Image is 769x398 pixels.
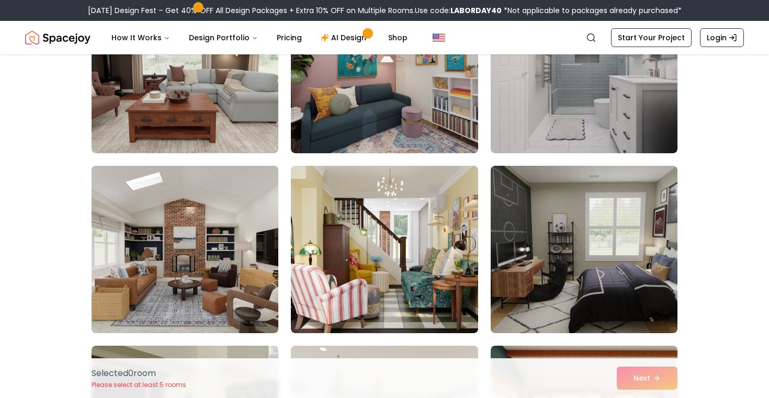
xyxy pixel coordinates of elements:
[502,5,682,16] span: *Not applicable to packages already purchased*
[92,381,186,389] p: Please select at least 5 rooms
[450,5,502,16] b: LABORDAY40
[87,162,283,337] img: Room room-10
[103,27,416,48] nav: Main
[268,27,310,48] a: Pricing
[103,27,178,48] button: How It Works
[25,21,744,54] nav: Global
[25,27,91,48] img: Spacejoy Logo
[291,166,478,333] img: Room room-11
[88,5,682,16] div: [DATE] Design Fest – Get 40% OFF All Design Packages + Extra 10% OFF on Multiple Rooms.
[92,367,186,380] p: Selected 0 room
[700,28,744,47] a: Login
[415,5,502,16] span: Use code:
[433,31,445,44] img: United States
[180,27,266,48] button: Design Portfolio
[312,27,378,48] a: AI Design
[25,27,91,48] a: Spacejoy
[491,166,677,333] img: Room room-12
[611,28,692,47] a: Start Your Project
[380,27,416,48] a: Shop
